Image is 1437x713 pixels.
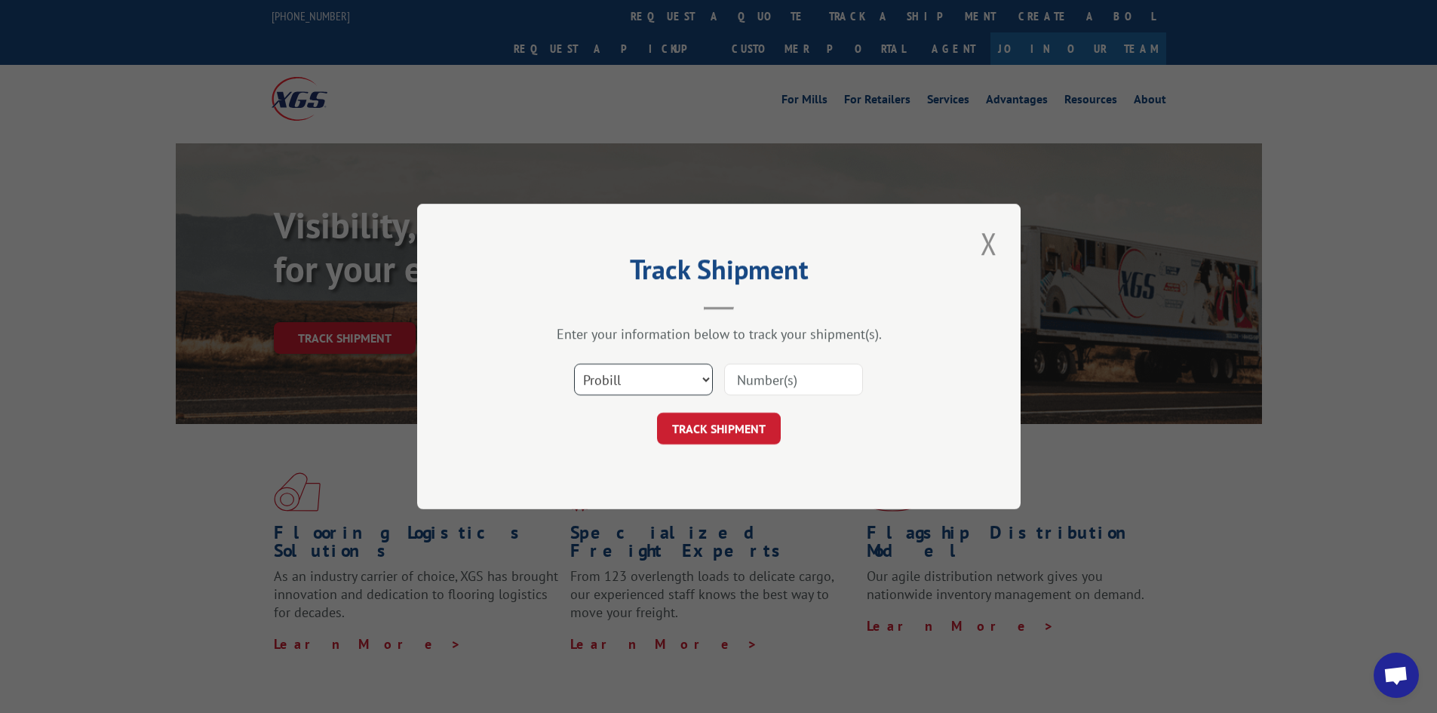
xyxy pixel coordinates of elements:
[1374,653,1419,698] a: Open chat
[657,413,781,444] button: TRACK SHIPMENT
[724,364,863,395] input: Number(s)
[493,259,945,287] h2: Track Shipment
[976,223,1002,264] button: Close modal
[493,325,945,343] div: Enter your information below to track your shipment(s).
